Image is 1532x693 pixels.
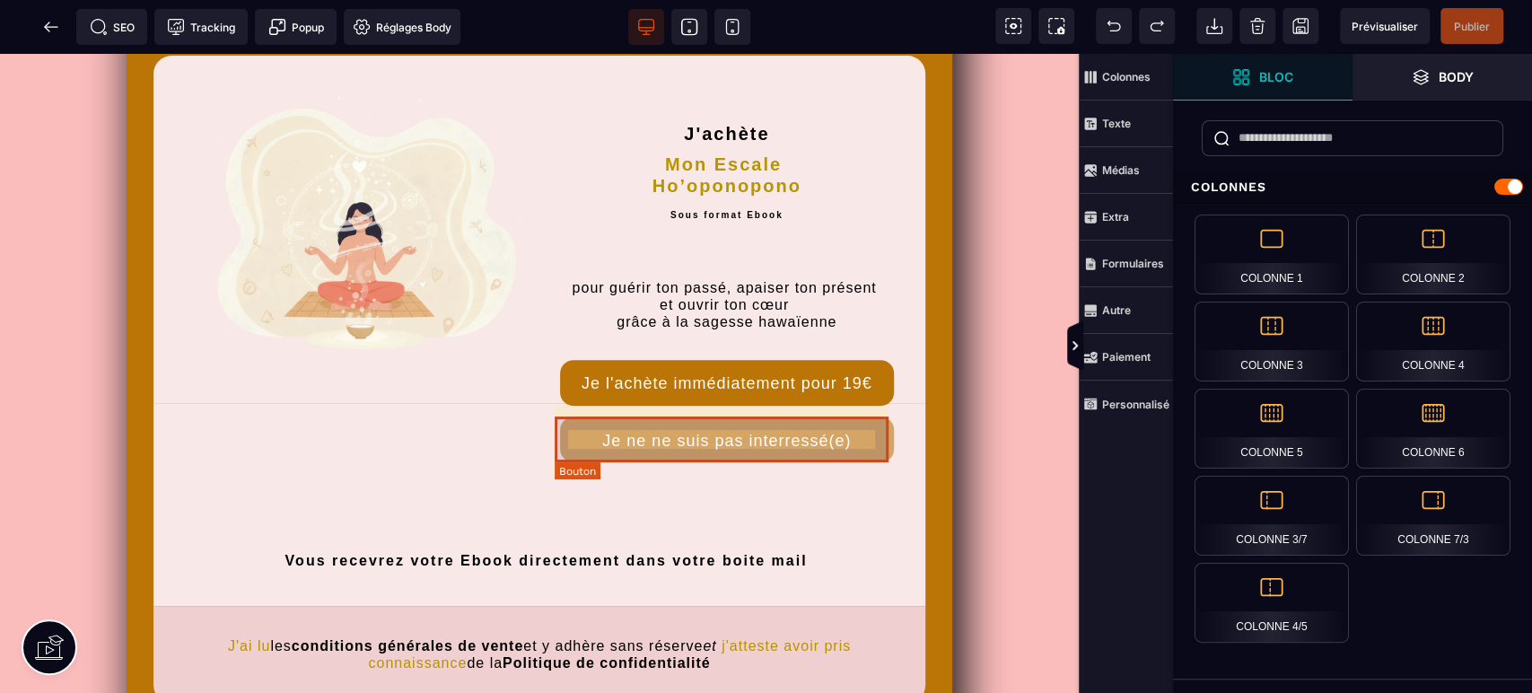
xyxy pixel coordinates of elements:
span: Favicon [344,9,460,45]
span: Créer une alerte modale [255,9,337,45]
div: Colonne 2 [1356,215,1510,294]
b: conditions générales de vente [292,584,523,600]
button: Je l'achète immédiatement pour 19€ [560,306,895,352]
span: Autre [1079,287,1173,334]
strong: Personnalisé [1102,398,1169,411]
span: Paiement [1079,334,1173,381]
span: SEO [90,18,135,36]
span: Voir les composants [995,8,1031,44]
strong: Colonnes [1102,70,1151,83]
p: pour guérir ton passé, apaiser ton présent et ouvrir ton cœur grâce à la sagesse hawaïenne [560,225,895,277]
span: Métadata SEO [76,9,147,45]
div: Colonne 6 [1356,389,1510,469]
div: Colonne 1 [1195,215,1349,294]
span: Médias [1079,147,1173,194]
span: Texte [1079,101,1173,147]
strong: Bloc [1259,70,1293,83]
div: Colonne 7/3 [1356,476,1510,556]
b: Politique de confidentialité [503,601,711,617]
div: Colonne 5 [1195,389,1349,469]
span: Retour [33,9,69,45]
span: Réglages Body [353,18,451,36]
h2: J'achète [560,29,895,91]
span: Personnalisé [1079,381,1173,427]
span: Colonnes [1079,54,1173,101]
span: Ouvrir les calques [1353,54,1532,101]
span: Formulaires [1079,241,1173,287]
span: Nettoyage [1239,8,1275,44]
div: Colonne 4 [1356,302,1510,382]
span: Importer [1196,8,1232,44]
div: Colonnes [1173,171,1532,204]
i: et [703,584,716,600]
span: Enregistrer [1283,8,1318,44]
h2: Sous format Ebook [560,152,895,176]
strong: Médias [1102,163,1140,177]
div: Vous recevrez votre Ebook directement dans votre boite mail [180,498,912,515]
span: Voir tablette [671,9,707,45]
strong: Formulaires [1102,257,1164,270]
span: Popup [268,18,324,36]
span: Aperçu [1340,8,1430,44]
strong: Texte [1102,117,1131,130]
strong: Paiement [1102,350,1151,364]
span: Défaire [1096,8,1132,44]
text: les et y adhère sans réserve de la [180,579,898,622]
button: Je ne ne suis pas interressé(e) [560,363,895,408]
span: Voir mobile [714,9,750,45]
span: Prévisualiser [1352,20,1418,33]
span: Code de suivi [154,9,248,45]
span: Voir bureau [628,9,664,45]
span: Extra [1079,194,1173,241]
div: Colonne 4/5 [1195,563,1349,643]
strong: Body [1439,70,1474,83]
span: Enregistrer le contenu [1440,8,1503,44]
span: Tracking [167,18,235,36]
strong: Autre [1102,303,1131,317]
span: Capture d'écran [1038,8,1074,44]
strong: Extra [1102,210,1129,224]
span: Ouvrir les blocs [1173,54,1353,101]
div: Colonne 3 [1195,302,1349,382]
div: Colonne 3/7 [1195,476,1349,556]
span: Afficher les vues [1173,320,1191,373]
span: Publier [1454,20,1490,33]
img: 774282dad9444b4863cc561608202c80_Generated_Image_58rxho58rxho58rx.png [185,29,520,346]
span: Rétablir [1139,8,1175,44]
